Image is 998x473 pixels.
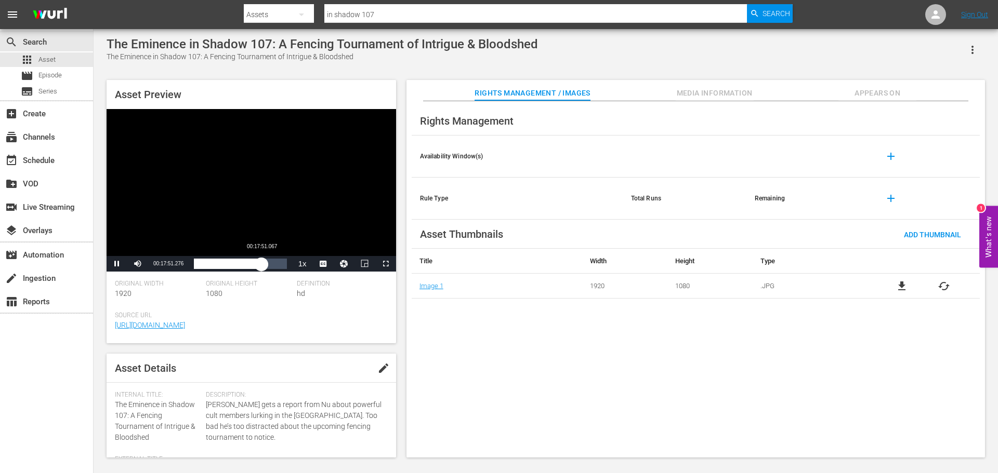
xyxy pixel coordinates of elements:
button: Fullscreen [375,256,396,272]
th: Rule Type [412,178,623,220]
span: add [885,192,897,205]
th: Height [667,249,753,274]
span: Live Streaming [5,201,18,213]
th: Total Runs [623,178,746,220]
span: Rights Management [420,115,514,127]
span: Create [5,107,18,120]
span: Automation [5,249,18,261]
span: edit [377,362,390,374]
span: Asset Details [115,362,176,374]
span: External Title: [115,455,201,464]
span: Series [38,86,57,97]
div: Progress Bar [194,259,286,269]
span: VOD [5,178,18,190]
span: Asset Thumbnails [420,228,503,240]
span: Episode [38,70,62,80]
span: 1080 [206,289,222,298]
button: Playback Rate [292,256,313,272]
span: Series [21,85,33,98]
span: menu [6,8,19,21]
th: Width [582,249,667,274]
span: Description: [206,391,383,399]
span: 1920 [115,289,132,298]
div: Video Player [107,109,396,272]
button: Picture-in-Picture [354,256,375,272]
button: Search [747,4,793,23]
span: Search [5,36,18,48]
span: Ingestion [5,272,18,285]
div: 1 [977,204,985,212]
button: edit [371,356,396,381]
button: add [878,144,903,169]
span: Appears On [838,87,916,100]
img: ans4CAIJ8jUAAAAAAAAAAAAAAAAAAAAAAAAgQb4GAAAAAAAAAAAAAAAAAAAAAAAAJMjXAAAAAAAAAAAAAAAAAAAAAAAAgAT5G... [25,3,75,27]
a: file_download [896,280,908,292]
span: event_available [5,154,18,167]
th: Availability Window(s) [412,136,623,178]
a: Image 1 [419,282,443,290]
button: Mute [127,256,148,272]
td: 1080 [667,274,753,299]
span: Original Height [206,280,292,288]
span: Rights Management / Images [475,87,590,100]
div: The Eminence in Shadow 107: A Fencing Tournament of Intrigue & Bloodshed [107,37,538,51]
span: hd [297,289,305,298]
th: Type [753,249,866,274]
td: 1920 [582,274,667,299]
button: cached [938,280,950,292]
span: Definition [297,280,383,288]
th: Remaining [746,178,870,220]
span: 00:17:51.276 [153,261,183,266]
button: Captions [313,256,334,272]
a: Sign Out [961,10,988,19]
span: Reports [5,295,18,308]
button: Open Feedback Widget [979,206,998,267]
span: Add Thumbnail [896,231,969,239]
span: Search [763,4,790,23]
span: Episode [21,70,33,82]
button: Add Thumbnail [896,225,969,244]
a: [URL][DOMAIN_NAME] [115,321,185,329]
button: Pause [107,256,127,272]
span: Asset [38,55,56,65]
button: Jump To Time [334,256,354,272]
span: Media Information [676,87,754,100]
span: add [885,150,897,163]
th: Title [412,249,582,274]
span: [PERSON_NAME] gets a report from Nu about powerful cult members lurking in the [GEOGRAPHIC_DATA].... [206,399,383,443]
span: Asset Preview [115,88,181,101]
span: Asset [21,53,33,66]
span: Channels [5,131,18,143]
div: The Eminence in Shadow 107: A Fencing Tournament of Intrigue & Bloodshed [107,51,538,62]
button: add [878,186,903,211]
td: .JPG [753,274,866,299]
span: Original Width [115,280,201,288]
span: Source Url [115,312,383,320]
span: The Eminence in Shadow 107: A Fencing Tournament of Intrigue & Bloodshed [115,400,195,441]
span: Internal Title: [115,391,201,399]
span: Overlays [5,224,18,237]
